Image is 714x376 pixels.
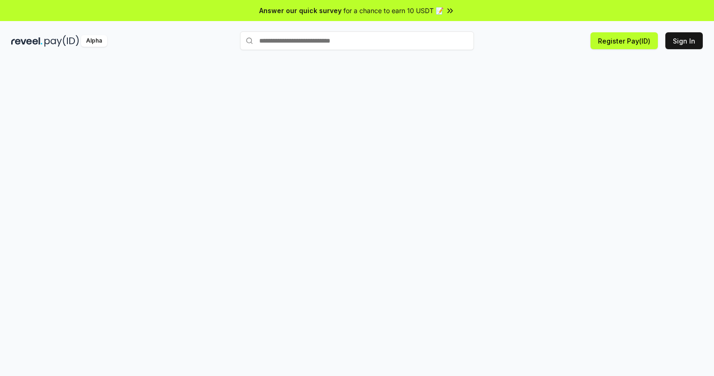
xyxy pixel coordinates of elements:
[11,35,43,47] img: reveel_dark
[259,6,342,15] span: Answer our quick survey
[590,32,658,49] button: Register Pay(ID)
[665,32,703,49] button: Sign In
[81,35,107,47] div: Alpha
[44,35,79,47] img: pay_id
[343,6,444,15] span: for a chance to earn 10 USDT 📝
